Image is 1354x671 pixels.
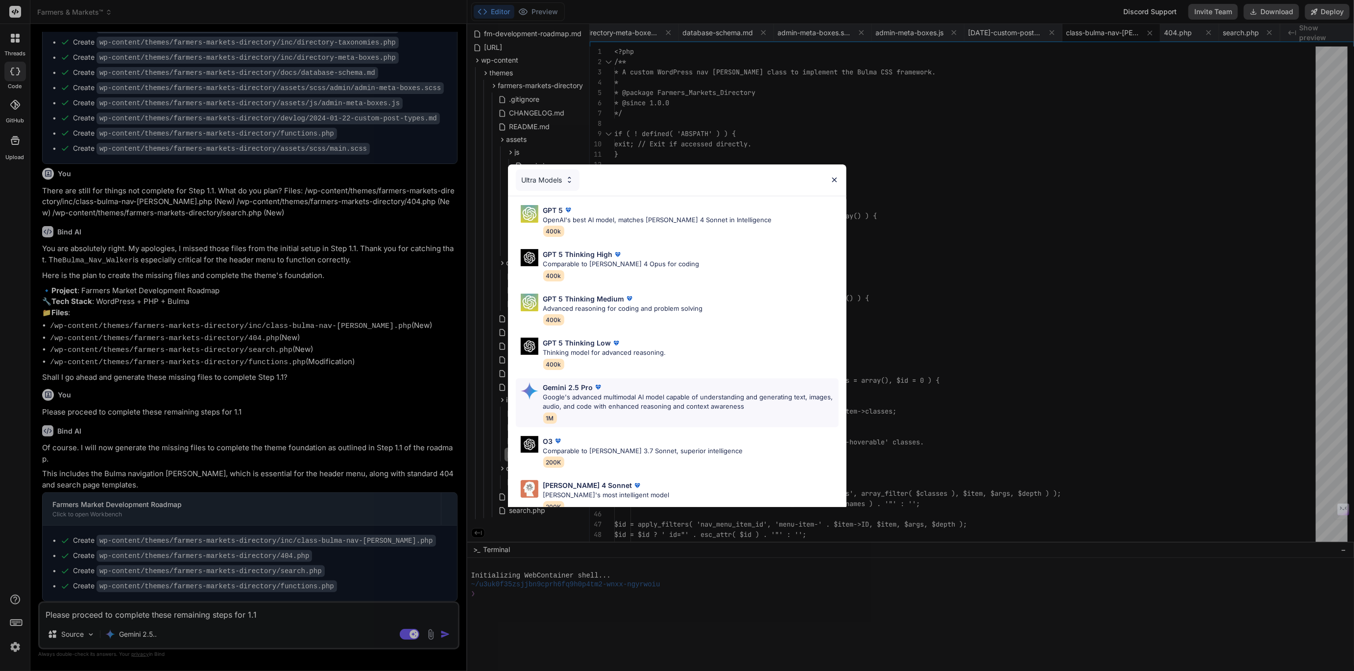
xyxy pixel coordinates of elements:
[521,249,538,266] img: Pick Models
[543,413,557,424] span: 1M
[543,270,564,281] span: 400k
[521,382,538,400] img: Pick Models
[830,176,839,184] img: close
[611,338,621,348] img: premium
[521,205,538,223] img: Pick Models
[543,205,563,215] p: GPT 5
[632,481,642,490] img: premium
[521,294,538,311] img: Pick Models
[543,226,564,237] span: 400k
[521,480,538,498] img: Pick Models
[543,436,553,446] p: O3
[543,338,611,348] p: GPT 5 Thinking Low
[543,294,625,304] p: GPT 5 Thinking Medium
[543,314,564,325] span: 400k
[521,436,538,453] img: Pick Models
[613,250,623,259] img: premium
[543,457,564,468] span: 200K
[521,338,538,355] img: Pick Models
[543,249,613,259] p: GPT 5 Thinking High
[543,259,700,269] p: Comparable to [PERSON_NAME] 4 Opus for coding
[565,176,574,184] img: Pick Models
[543,393,839,412] p: Google's advanced multimodal AI model capable of understanding and generating text, images, audio...
[543,490,670,500] p: [PERSON_NAME]'s most intelligent model
[543,446,743,456] p: Comparable to [PERSON_NAME] 3.7 Sonnet, superior intelligence
[543,215,772,225] p: OpenAI's best AI model, matches [PERSON_NAME] 4 Sonnet in Intelligence
[543,382,593,393] p: Gemini 2.5 Pro
[593,382,603,392] img: premium
[543,480,632,490] p: [PERSON_NAME] 4 Sonnet
[553,436,563,446] img: premium
[543,501,564,512] span: 200K
[625,294,634,303] img: premium
[543,348,666,358] p: Thinking model for advanced reasoning.
[563,205,573,215] img: premium
[543,304,703,314] p: Advanced reasoning for coding and problem solving
[516,169,580,191] div: Ultra Models
[543,359,564,370] span: 400k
